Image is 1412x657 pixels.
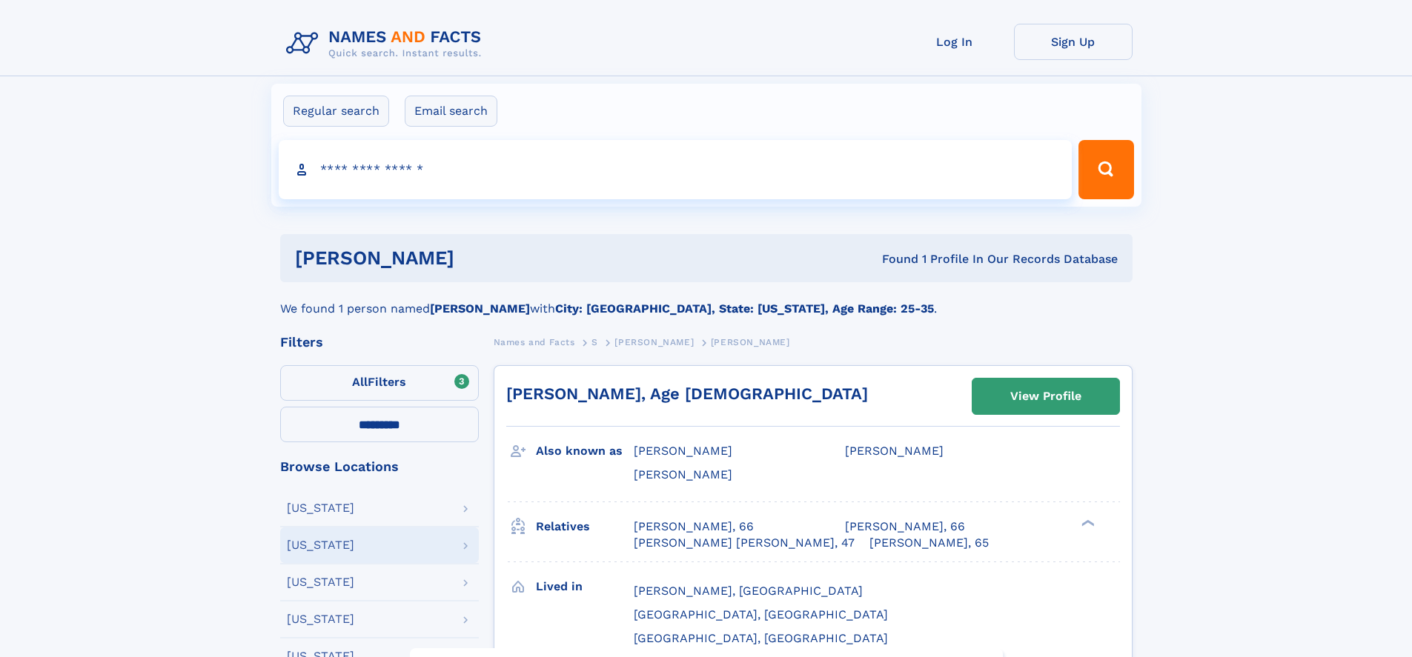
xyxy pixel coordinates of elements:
[972,378,1119,414] a: View Profile
[494,333,575,351] a: Names and Facts
[869,535,989,551] a: [PERSON_NAME], 65
[1078,140,1133,199] button: Search Button
[283,96,389,127] label: Regular search
[280,24,494,64] img: Logo Names and Facts
[634,518,754,535] a: [PERSON_NAME], 66
[536,574,634,599] h3: Lived in
[352,375,368,389] span: All
[614,337,694,347] span: [PERSON_NAME]
[287,539,354,551] div: [US_STATE]
[845,518,965,535] a: [PERSON_NAME], 66
[287,613,354,625] div: [US_STATE]
[634,467,732,481] span: [PERSON_NAME]
[280,460,479,473] div: Browse Locations
[506,384,868,403] a: [PERSON_NAME], Age [DEMOGRAPHIC_DATA]
[287,502,354,514] div: [US_STATE]
[287,576,354,588] div: [US_STATE]
[634,607,888,621] span: [GEOGRAPHIC_DATA], [GEOGRAPHIC_DATA]
[711,337,790,347] span: [PERSON_NAME]
[845,444,944,458] span: [PERSON_NAME]
[536,438,634,464] h3: Also known as
[634,535,855,551] a: [PERSON_NAME] [PERSON_NAME], 47
[280,365,479,401] label: Filters
[895,24,1014,60] a: Log In
[591,337,598,347] span: S
[279,140,1073,199] input: search input
[634,584,863,598] span: [PERSON_NAME], [GEOGRAPHIC_DATA]
[1014,24,1133,60] a: Sign Up
[430,301,530,316] b: [PERSON_NAME]
[634,444,732,458] span: [PERSON_NAME]
[634,631,888,645] span: [GEOGRAPHIC_DATA], [GEOGRAPHIC_DATA]
[1078,518,1096,527] div: ❯
[1010,379,1081,413] div: View Profile
[668,251,1118,267] div: Found 1 Profile In Our Records Database
[295,249,669,267] h1: [PERSON_NAME]
[614,333,694,351] a: [PERSON_NAME]
[280,282,1133,318] div: We found 1 person named with .
[555,301,934,316] b: City: [GEOGRAPHIC_DATA], State: [US_STATE], Age Range: 25-35
[591,333,598,351] a: S
[536,514,634,539] h3: Relatives
[405,96,497,127] label: Email search
[280,336,479,349] div: Filters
